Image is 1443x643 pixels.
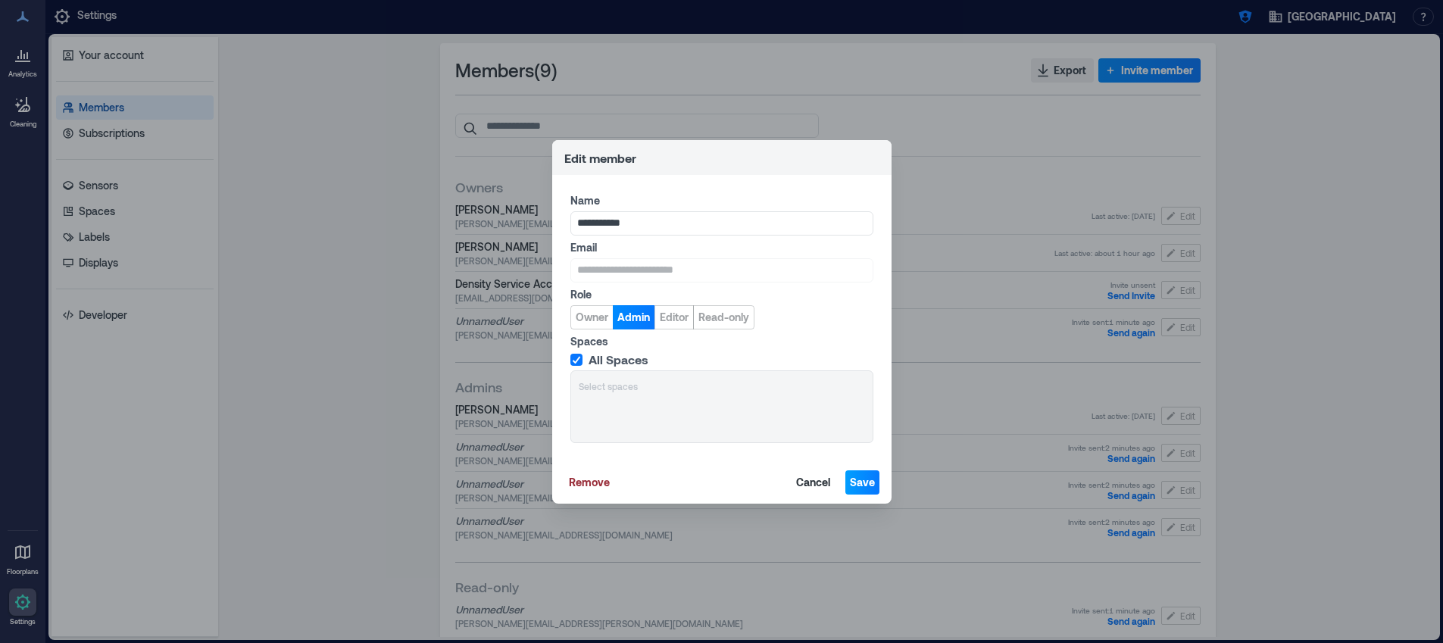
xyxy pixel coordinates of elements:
[576,310,608,325] span: Owner
[660,310,689,325] span: Editor
[589,352,648,367] span: All Spaces
[654,305,694,329] button: Editor
[570,334,870,349] label: Spaces
[564,470,614,495] button: Remove
[570,305,614,329] button: Owner
[570,240,870,255] label: Email
[617,310,650,325] span: Admin
[796,475,830,490] span: Cancel
[613,305,654,329] button: Admin
[693,305,754,329] button: Read-only
[792,470,835,495] button: Cancel
[850,475,875,490] span: Save
[552,140,892,175] header: Edit member
[698,310,749,325] span: Read-only
[570,193,870,208] label: Name
[569,475,610,490] span: Remove
[845,470,879,495] button: Save
[570,287,870,302] label: Role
